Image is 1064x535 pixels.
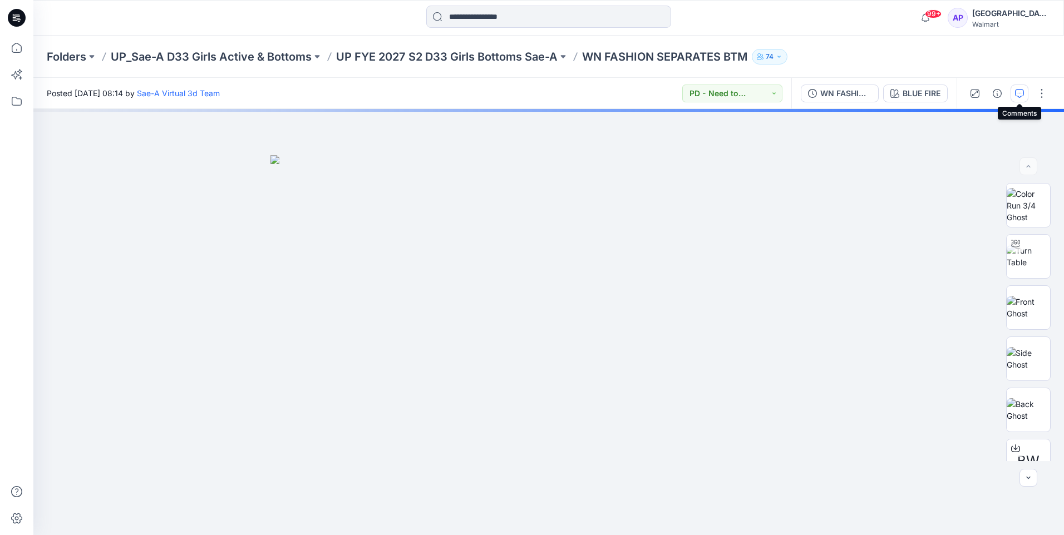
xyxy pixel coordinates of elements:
[1007,245,1050,268] img: Turn Table
[582,49,747,65] p: WN FASHION SEPARATES BTM
[988,85,1006,102] button: Details
[820,87,871,100] div: WN FASHION SEPARATES BTM_FULL COLORWAYS
[766,51,774,63] p: 74
[111,49,312,65] a: UP_Sae-A D33 Girls Active & Bottoms
[883,85,948,102] button: BLUE FIRE
[1007,398,1050,422] img: Back Ghost
[752,49,787,65] button: 74
[972,20,1050,28] div: Walmart
[270,155,827,535] img: eyJhbGciOiJIUzI1NiIsImtpZCI6IjAiLCJzbHQiOiJzZXMiLCJ0eXAiOiJKV1QifQ.eyJkYXRhIjp7InR5cGUiOiJzdG9yYW...
[47,49,86,65] a: Folders
[903,87,940,100] div: BLUE FIRE
[1017,451,1040,471] span: BW
[47,87,220,99] span: Posted [DATE] 08:14 by
[925,9,942,18] span: 99+
[1007,347,1050,370] img: Side Ghost
[137,88,220,98] a: Sae-A Virtual 3d Team
[336,49,558,65] a: UP FYE 2027 S2 D33 Girls Bottoms Sae-A
[801,85,879,102] button: WN FASHION SEPARATES BTM_FULL COLORWAYS
[972,7,1050,20] div: [GEOGRAPHIC_DATA]
[948,8,968,28] div: AP
[1007,296,1050,319] img: Front Ghost
[1007,188,1050,223] img: Color Run 3/4 Ghost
